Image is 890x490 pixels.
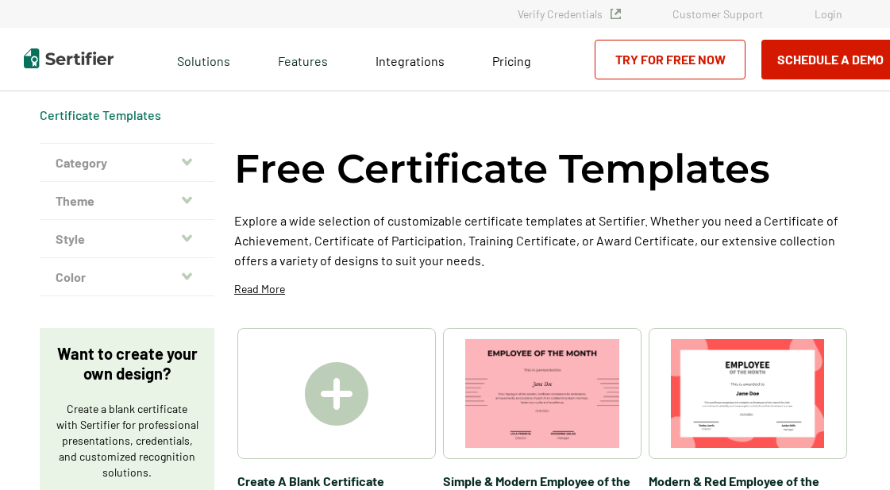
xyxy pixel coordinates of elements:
[177,49,230,69] span: Solutions
[24,48,114,68] img: Sertifier | Digital Credentialing Platform
[40,107,161,123] span: Certificate Templates
[40,258,214,296] button: Color
[815,7,842,21] a: Login
[40,220,214,258] button: Style
[376,53,445,68] span: Integrations
[40,107,161,122] a: Certificate Templates
[305,362,368,426] img: Create A Blank Certificate
[56,401,198,480] p: Create a blank certificate with Sertifier for professional presentations, credentials, and custom...
[40,144,214,182] button: Category
[376,49,445,69] a: Integrations
[671,339,825,448] img: Modern & Red Employee of the Month Certificate Template
[234,210,850,270] p: Explore a wide selection of customizable certificate templates at Sertifier. Whether you need a C...
[492,49,531,69] a: Pricing
[278,49,328,69] span: Features
[595,40,746,79] a: Try for Free Now
[234,143,770,195] h1: Free Certificate Templates
[672,7,763,21] a: Customer Support
[518,7,621,21] a: Verify Credentials
[492,53,531,68] span: Pricing
[465,339,619,448] img: Simple & Modern Employee of the Month Certificate Template
[40,182,214,220] button: Theme
[611,9,621,19] img: Verified
[56,344,198,384] p: Want to create your own design?
[234,281,285,297] p: Read More
[40,107,161,123] div: Breadcrumb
